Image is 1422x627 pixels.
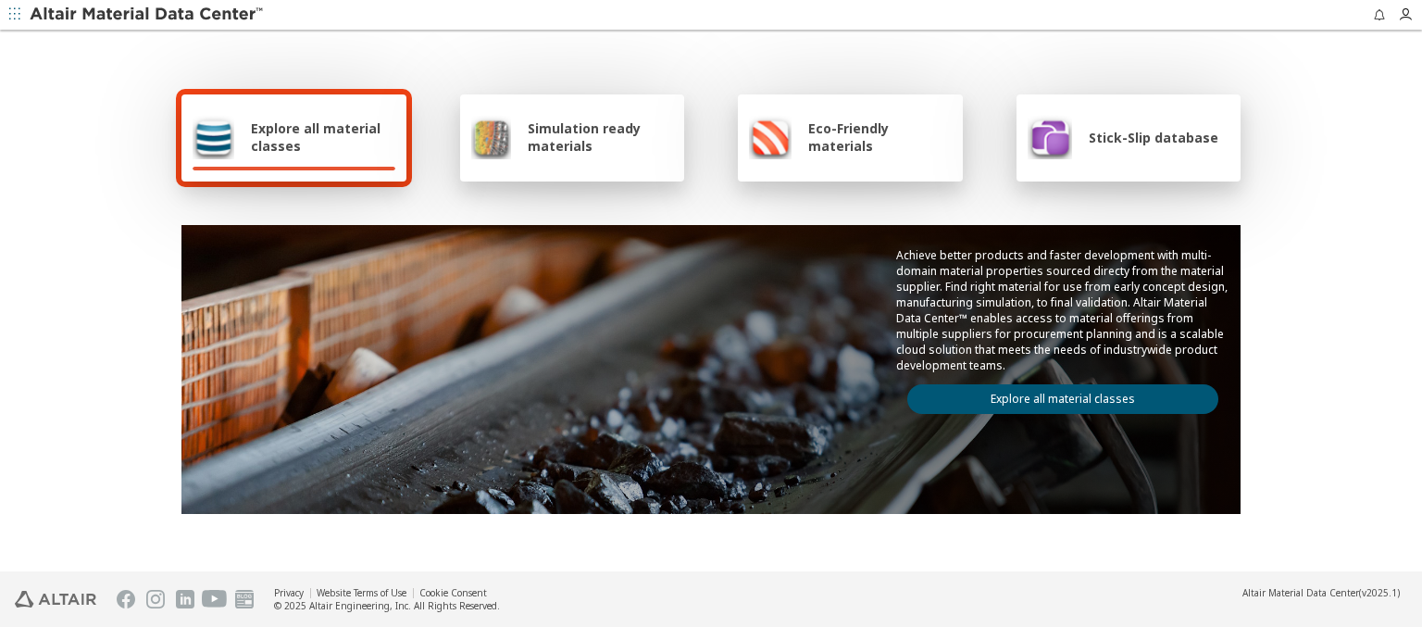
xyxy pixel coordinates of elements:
[30,6,266,24] img: Altair Material Data Center
[1089,129,1218,146] span: Stick-Slip database
[528,119,673,155] span: Simulation ready materials
[1242,586,1400,599] div: (v2025.1)
[274,586,304,599] a: Privacy
[907,384,1218,414] a: Explore all material classes
[419,586,487,599] a: Cookie Consent
[251,119,395,155] span: Explore all material classes
[471,115,511,159] img: Simulation ready materials
[896,247,1229,373] p: Achieve better products and faster development with multi-domain material properties sourced dire...
[1242,586,1359,599] span: Altair Material Data Center
[1028,115,1072,159] img: Stick-Slip database
[15,591,96,608] img: Altair Engineering
[808,119,951,155] span: Eco-Friendly materials
[274,599,500,612] div: © 2025 Altair Engineering, Inc. All Rights Reserved.
[193,115,234,159] img: Explore all material classes
[317,586,406,599] a: Website Terms of Use
[749,115,792,159] img: Eco-Friendly materials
